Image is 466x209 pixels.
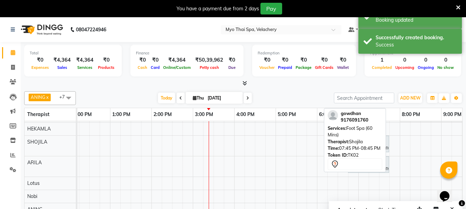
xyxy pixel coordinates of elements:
[76,65,94,70] span: Services
[328,110,338,121] img: profile
[276,109,298,119] a: 5:00 PM
[110,109,132,119] a: 1:00 PM
[313,65,335,70] span: Gift Cards
[376,34,457,41] div: Successfully created booking.
[335,65,350,70] span: Wallet
[436,56,456,64] div: 0
[30,65,51,70] span: Expenses
[442,109,463,119] a: 9:00 PM
[416,65,436,70] span: Ongoing
[370,56,394,64] div: 1
[31,94,46,100] span: ANING
[27,126,51,132] span: HEKAMLA
[294,65,313,70] span: Package
[394,56,416,64] div: 0
[400,95,420,101] span: ADD NEW
[149,56,161,64] div: ₹0
[258,56,276,64] div: ₹0
[227,65,237,70] span: Due
[27,193,37,199] span: Nobi
[30,50,116,56] div: Total
[376,17,457,24] div: Booking updated
[136,65,149,70] span: Cash
[398,93,422,103] button: ADD NEW
[294,56,313,64] div: ₹0
[328,125,373,138] span: Foot Spa (60 Mins)
[198,65,221,70] span: Petty cash
[161,65,192,70] span: Online/Custom
[276,65,294,70] span: Prepaid
[400,109,422,119] a: 8:00 PM
[30,56,51,64] div: ₹0
[437,181,459,202] iframe: chat widget
[313,56,335,64] div: ₹0
[69,109,93,119] a: 12:00 PM
[328,152,382,159] div: TK02
[191,95,206,101] span: Thu
[258,65,276,70] span: Voucher
[394,65,416,70] span: Upcoming
[328,138,382,145] div: Shojila
[149,65,161,70] span: Card
[328,139,349,144] span: Therapist:
[416,56,436,64] div: 0
[376,41,457,49] div: Success
[51,56,73,64] div: ₹4,364
[161,56,192,64] div: ₹4,364
[177,5,259,12] div: You have a payment due from 2 days
[260,3,282,14] button: Pay
[56,65,69,70] span: Sales
[152,109,173,119] a: 2:00 PM
[18,20,65,39] img: logo
[334,93,394,103] input: Search Appointment
[328,145,339,151] span: Time:
[76,20,106,39] b: 08047224946
[27,159,42,166] span: ARILA
[328,145,382,152] div: 07:45 PM-08:45 PM
[59,94,70,100] span: +7
[335,56,350,64] div: ₹0
[370,65,394,70] span: Completed
[46,94,49,100] a: x
[96,56,116,64] div: ₹0
[226,56,238,64] div: ₹0
[27,139,47,145] span: SHOJILA
[258,50,350,56] div: Redemption
[136,56,149,64] div: ₹0
[328,152,348,158] span: Token ID:
[235,109,256,119] a: 4:00 PM
[136,50,238,56] div: Finance
[27,111,49,117] span: Therapist
[317,109,339,119] a: 6:00 PM
[276,56,294,64] div: ₹0
[328,125,346,131] span: Services:
[96,65,116,70] span: Products
[341,117,368,124] div: 9176091760
[27,180,40,186] span: Lotus
[206,93,240,103] input: 2025-09-04
[158,93,175,103] span: Today
[341,111,361,116] span: gowdhan
[193,109,215,119] a: 3:00 PM
[73,56,96,64] div: ₹4,364
[436,65,456,70] span: No show
[192,56,226,64] div: ₹50,39,962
